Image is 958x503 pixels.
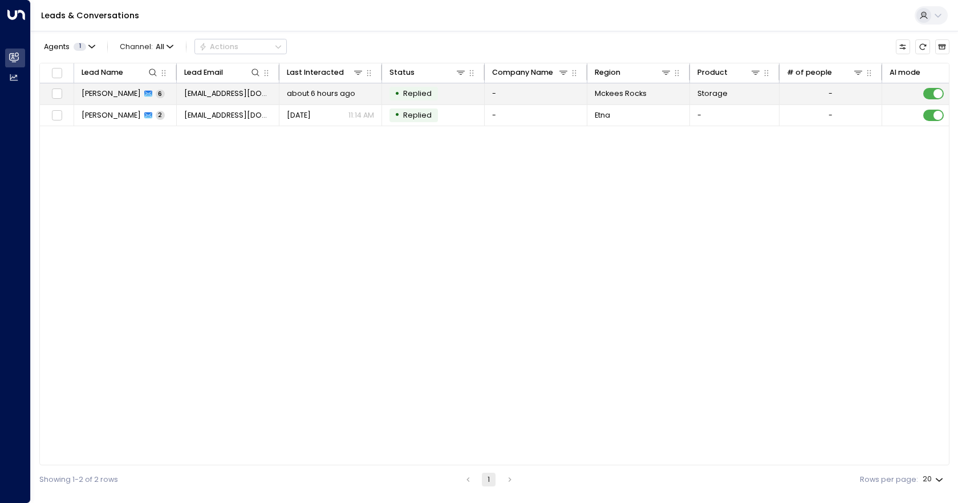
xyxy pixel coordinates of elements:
[199,42,238,51] div: Actions
[287,88,355,99] span: about 6 hours ago
[595,66,620,79] div: Region
[690,105,780,126] td: -
[287,110,311,120] span: Yesterday
[348,110,374,120] p: 11:14 AM
[50,66,63,79] span: Toggle select all
[194,39,287,54] button: Actions
[403,110,432,120] span: Replied
[82,88,141,99] span: Marie Walker
[482,473,496,486] button: page 1
[39,39,99,54] button: Agents1
[184,110,272,120] span: shanem223@Yahoo.com
[935,39,949,54] button: Archived Leads
[82,66,159,79] div: Lead Name
[485,83,587,104] td: -
[829,88,833,99] div: -
[116,39,177,54] button: Channel:All
[287,66,344,79] div: Last Interacted
[860,474,918,485] label: Rows per page:
[50,87,63,100] span: Toggle select row
[595,66,672,79] div: Region
[492,66,553,79] div: Company Name
[184,66,262,79] div: Lead Email
[74,43,86,51] span: 1
[697,88,728,99] span: Storage
[403,88,432,98] span: Replied
[156,43,164,51] span: All
[41,10,139,21] a: Leads & Conversations
[787,66,864,79] div: # of people
[156,90,165,98] span: 6
[697,66,762,79] div: Product
[485,105,587,126] td: -
[287,66,364,79] div: Last Interacted
[461,473,518,486] nav: pagination navigation
[82,66,123,79] div: Lead Name
[595,88,647,99] span: Mckees Rocks
[896,39,910,54] button: Customize
[492,66,570,79] div: Company Name
[923,472,945,487] div: 20
[44,43,70,51] span: Agents
[389,66,467,79] div: Status
[697,66,728,79] div: Product
[116,39,177,54] span: Channel:
[82,110,141,120] span: Shane Mitnick
[787,66,832,79] div: # of people
[915,39,929,54] span: Refresh
[389,66,415,79] div: Status
[829,110,833,120] div: -
[39,474,118,485] div: Showing 1-2 of 2 rows
[395,85,400,103] div: •
[395,106,400,124] div: •
[595,110,610,120] span: Etna
[156,111,165,119] span: 2
[184,88,272,99] span: reachmarieelizabeth@outlook.com
[184,66,223,79] div: Lead Email
[194,39,287,54] div: Button group with a nested menu
[890,66,920,79] div: AI mode
[50,109,63,122] span: Toggle select row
